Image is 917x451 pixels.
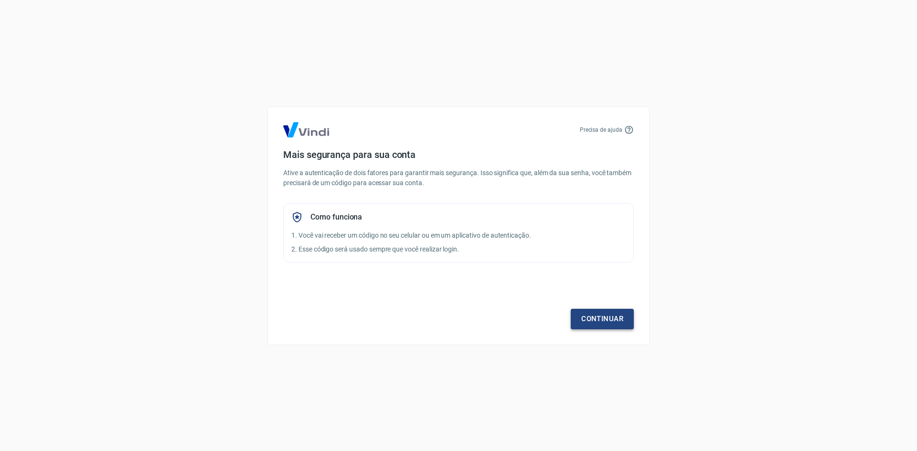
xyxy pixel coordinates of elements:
a: Continuar [571,309,634,329]
p: 2. Esse código será usado sempre que você realizar login. [291,244,626,254]
img: Logo Vind [283,122,329,137]
p: 1. Você vai receber um código no seu celular ou em um aplicativo de autenticação. [291,231,626,241]
p: Precisa de ajuda [580,126,622,134]
h4: Mais segurança para sua conta [283,149,634,160]
h5: Como funciona [310,212,362,222]
p: Ative a autenticação de dois fatores para garantir mais segurança. Isso significa que, além da su... [283,168,634,188]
